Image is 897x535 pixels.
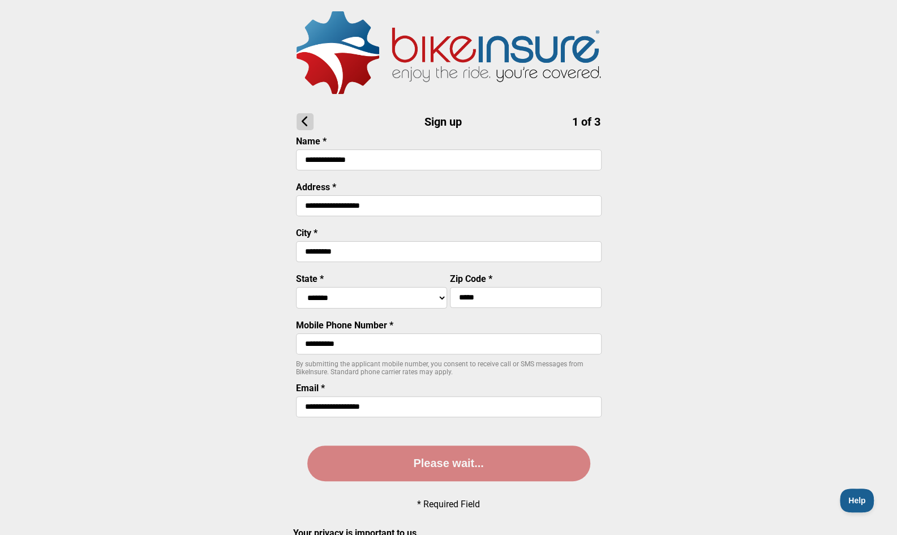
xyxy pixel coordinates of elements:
[840,489,874,512] iframe: Toggle Customer Support
[296,228,317,238] label: City *
[417,499,480,510] p: * Required Field
[296,360,602,376] p: By submitting the applicant mobile number, you consent to receive call or SMS messages from BikeI...
[572,115,600,129] span: 1 of 3
[296,136,327,147] label: Name *
[296,273,324,284] label: State *
[296,182,336,192] label: Address *
[296,383,325,393] label: Email *
[296,320,393,331] label: Mobile Phone Number *
[297,113,600,130] h1: Sign up
[450,273,492,284] label: Zip Code *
